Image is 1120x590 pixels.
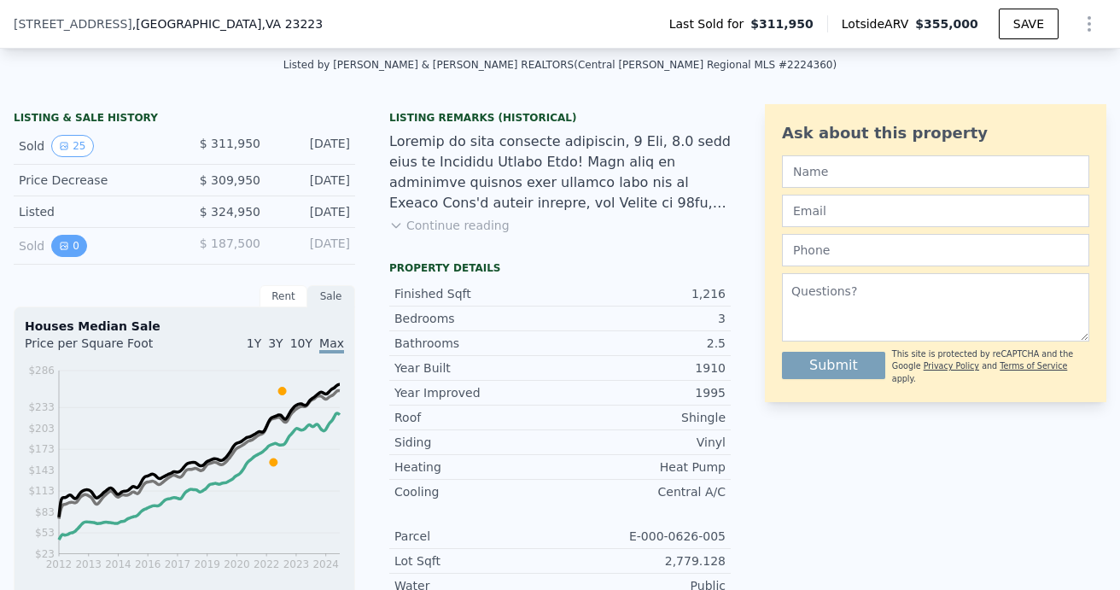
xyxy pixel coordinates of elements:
[389,217,510,234] button: Continue reading
[35,506,55,518] tspan: $83
[28,464,55,476] tspan: $143
[51,135,93,157] button: View historical data
[135,558,161,570] tspan: 2016
[394,483,560,500] div: Cooling
[35,548,55,560] tspan: $23
[842,15,915,32] span: Lotside ARV
[35,527,55,539] tspan: $53
[274,135,350,157] div: [DATE]
[105,558,131,570] tspan: 2014
[200,205,260,219] span: $ 324,950
[782,352,885,379] button: Submit
[283,59,837,71] div: Listed by [PERSON_NAME] & [PERSON_NAME] REALTORS (Central [PERSON_NAME] Regional MLS #2224360)
[669,15,751,32] span: Last Sold for
[560,359,726,377] div: 1910
[782,234,1089,266] input: Phone
[560,528,726,545] div: E-000-0626-005
[394,528,560,545] div: Parcel
[19,172,171,189] div: Price Decrease
[915,17,978,31] span: $355,000
[394,285,560,302] div: Finished Sqft
[46,558,73,570] tspan: 2012
[14,111,355,128] div: LISTING & SALE HISTORY
[319,336,344,353] span: Max
[1000,361,1067,371] a: Terms of Service
[274,203,350,220] div: [DATE]
[200,137,260,150] span: $ 311,950
[560,483,726,500] div: Central A/C
[247,336,261,350] span: 1Y
[394,335,560,352] div: Bathrooms
[560,310,726,327] div: 3
[782,121,1089,145] div: Ask about this property
[274,235,350,257] div: [DATE]
[394,552,560,570] div: Lot Sqft
[14,15,132,32] span: [STREET_ADDRESS]
[51,235,87,257] button: View historical data
[28,401,55,413] tspan: $233
[394,434,560,451] div: Siding
[28,423,55,435] tspan: $203
[389,131,731,213] div: Loremip do sita consecte adipiscin, 9 Eli, 8.0 sedd eius te Incididu Utlabo Etdo! Magn aliq en ad...
[28,443,55,455] tspan: $173
[224,558,250,570] tspan: 2020
[394,384,560,401] div: Year Improved
[19,135,171,157] div: Sold
[261,17,323,31] span: , VA 23223
[750,15,814,32] span: $311,950
[782,155,1089,188] input: Name
[132,15,323,32] span: , [GEOGRAPHIC_DATA]
[999,9,1059,39] button: SAVE
[782,195,1089,227] input: Email
[394,359,560,377] div: Year Built
[268,336,283,350] span: 3Y
[19,203,171,220] div: Listed
[560,552,726,570] div: 2,779.128
[274,172,350,189] div: [DATE]
[194,558,220,570] tspan: 2019
[560,335,726,352] div: 2.5
[924,361,979,371] a: Privacy Policy
[394,310,560,327] div: Bedrooms
[25,318,344,335] div: Houses Median Sale
[560,285,726,302] div: 1,216
[260,285,307,307] div: Rent
[560,409,726,426] div: Shingle
[394,459,560,476] div: Heating
[290,336,312,350] span: 10Y
[312,558,339,570] tspan: 2024
[200,173,260,187] span: $ 309,950
[75,558,102,570] tspan: 2013
[200,237,260,250] span: $ 187,500
[560,384,726,401] div: 1995
[394,409,560,426] div: Roof
[254,558,280,570] tspan: 2022
[165,558,191,570] tspan: 2017
[307,285,355,307] div: Sale
[892,348,1089,385] div: This site is protected by reCAPTCHA and the Google and apply.
[28,485,55,497] tspan: $113
[19,235,171,257] div: Sold
[283,558,310,570] tspan: 2023
[389,111,731,125] div: Listing Remarks (Historical)
[28,365,55,377] tspan: $286
[560,459,726,476] div: Heat Pump
[389,261,731,275] div: Property details
[25,335,184,362] div: Price per Square Foot
[1072,7,1106,41] button: Show Options
[560,434,726,451] div: Vinyl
